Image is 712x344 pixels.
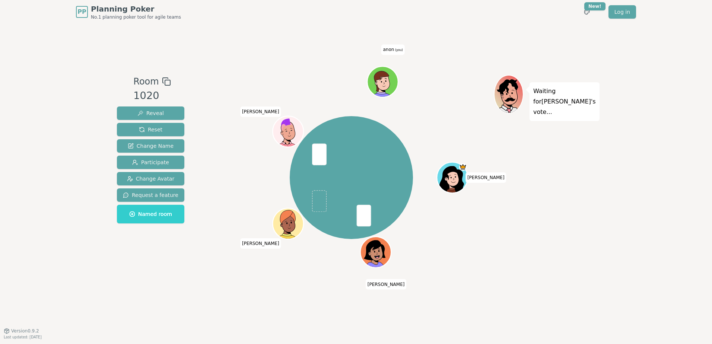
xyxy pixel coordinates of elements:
[11,328,39,334] span: Version 0.9.2
[465,172,506,183] span: Click to change your name
[117,106,184,120] button: Reveal
[132,159,169,166] span: Participate
[381,45,404,55] span: Click to change your name
[533,86,596,117] p: Waiting for [PERSON_NAME] 's vote...
[117,172,184,185] button: Change Avatar
[117,123,184,136] button: Reset
[4,328,39,334] button: Version0.9.2
[77,7,86,16] span: PP
[240,238,281,249] span: Click to change your name
[133,88,171,103] div: 1020
[4,335,42,339] span: Last updated: [DATE]
[240,106,281,117] span: Click to change your name
[459,163,467,171] span: Cornelia is the host
[117,156,184,169] button: Participate
[580,5,594,19] button: New!
[137,109,164,117] span: Reveal
[584,2,605,10] div: New!
[91,4,181,14] span: Planning Poker
[117,188,184,202] button: Request a feature
[117,139,184,153] button: Change Name
[123,191,178,199] span: Request a feature
[366,279,407,290] span: Click to change your name
[133,75,159,88] span: Room
[394,49,403,52] span: (you)
[129,210,172,218] span: Named room
[139,126,162,133] span: Reset
[91,14,181,20] span: No.1 planning poker tool for agile teams
[76,4,181,20] a: PPPlanning PokerNo.1 planning poker tool for agile teams
[127,175,175,182] span: Change Avatar
[128,142,174,150] span: Change Name
[117,205,184,223] button: Named room
[368,67,397,96] button: Click to change your avatar
[608,5,636,19] a: Log in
